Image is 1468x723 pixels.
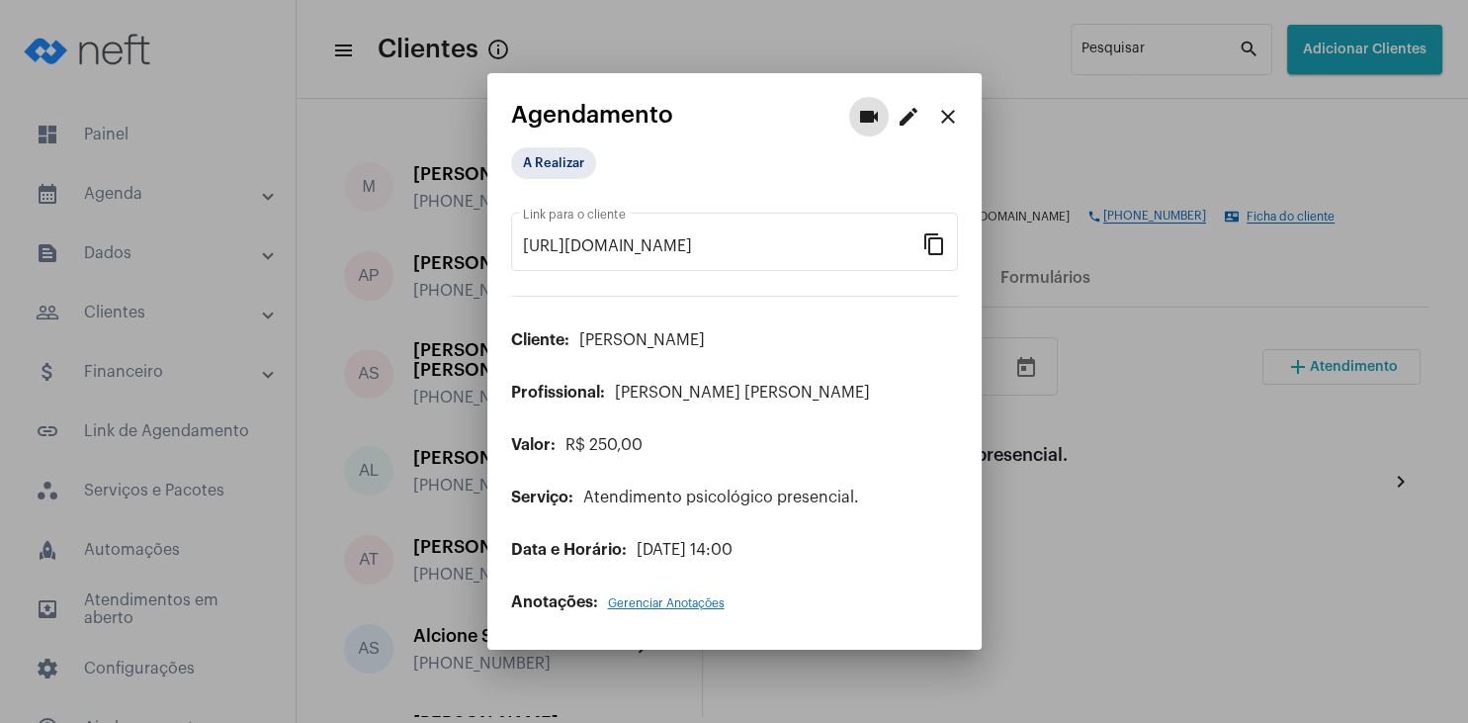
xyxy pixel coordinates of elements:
[565,437,643,453] span: R$ 250,00
[583,490,859,505] span: Atendimento psicológico presencial.
[857,105,881,129] mat-icon: videocam
[511,385,605,401] span: Profissional:
[637,542,733,558] span: [DATE] 14:00
[579,332,705,348] span: [PERSON_NAME]
[511,102,673,128] span: Agendamento
[511,542,627,558] span: Data e Horário:
[511,332,569,348] span: Cliente:
[936,105,960,129] mat-icon: close
[615,385,870,401] span: [PERSON_NAME] [PERSON_NAME]
[511,437,556,453] span: Valor:
[897,105,920,129] mat-icon: edit
[511,490,573,505] span: Serviço:
[511,147,596,179] mat-chip: A Realizar
[608,597,725,609] span: Gerenciar Anotações
[511,594,598,610] span: Anotações:
[523,237,922,255] input: Link
[922,231,946,255] mat-icon: content_copy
